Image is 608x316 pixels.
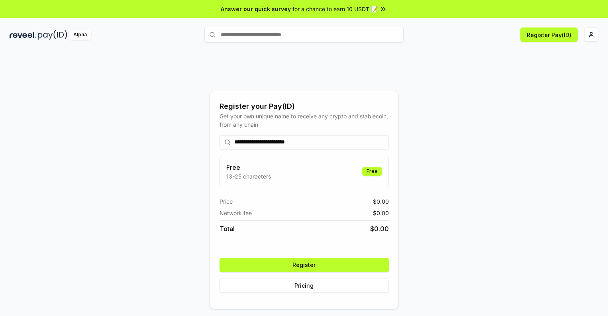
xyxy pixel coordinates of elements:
[221,5,291,13] span: Answer our quick survey
[362,167,382,176] div: Free
[292,5,378,13] span: for a chance to earn 10 USDT 📝
[520,27,578,42] button: Register Pay(ID)
[220,101,389,112] div: Register your Pay(ID)
[10,30,36,40] img: reveel_dark
[38,30,67,40] img: pay_id
[220,112,389,129] div: Get your own unique name to receive any crypto and stablecoin, from any chain
[370,224,389,234] span: $ 0.00
[226,172,271,181] p: 13-25 characters
[220,197,233,206] span: Price
[373,197,389,206] span: $ 0.00
[220,279,389,293] button: Pricing
[220,209,252,217] span: Network fee
[226,163,271,172] h3: Free
[220,258,389,272] button: Register
[69,30,91,40] div: Alpha
[220,224,235,234] span: Total
[373,209,389,217] span: $ 0.00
